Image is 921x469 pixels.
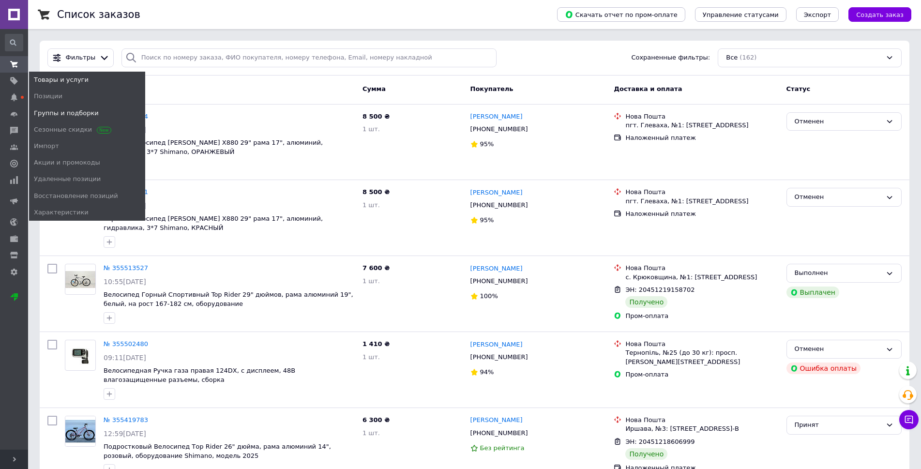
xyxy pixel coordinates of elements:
[695,7,786,22] button: Управление статусами
[480,140,494,148] span: 95%
[104,416,148,424] a: № 355419783
[625,438,695,445] span: ЭН: 20451218606999
[848,7,911,22] button: Создать заказ
[565,10,678,19] span: Скачать отчет по пром-оплате
[65,340,96,371] a: Фото товару
[703,11,779,18] span: Управление статусами
[121,48,497,67] input: Поиск по номеру заказа, ФИО покупателя, номеру телефона, Email, номеру накладной
[480,368,494,376] span: 94%
[795,344,882,354] div: Отменен
[65,416,95,446] img: Фото товару
[104,367,295,383] span: Велосипедная Ручка газа правая 124DX, с дисплеем, 48В влагозащищенные разъемы, сборка
[470,85,513,92] span: Покупатель
[362,264,390,272] span: 7 600 ₴
[480,216,494,224] span: 95%
[362,277,380,285] span: 1 шт.
[34,92,62,101] span: Позиции
[104,291,353,307] a: Велосипед Горный Спортивный Top Rider 29" дюймов, рама алюминий 19", белый, на рост 167-182 см, о...
[470,340,523,349] a: [PERSON_NAME]
[34,175,101,183] span: Удаленные позиции
[104,340,148,348] a: № 355502480
[786,363,861,374] div: Ошибка оплаты
[740,54,756,61] span: (162)
[625,197,778,206] div: пгт. Глеваха, №1: [STREET_ADDRESS]
[625,348,778,366] div: Тернопіль, №25 (до 30 кг): просп. [PERSON_NAME][STREET_ADDRESS]
[362,416,390,424] span: 6 300 ₴
[34,158,100,167] span: Акции и промокоды
[480,292,498,300] span: 100%
[625,296,667,308] div: Получено
[29,121,145,138] a: Сезонные скидки
[29,188,145,204] a: Восстановление позиций
[625,134,778,142] div: Наложенный платеж
[65,271,95,288] img: Фото товару
[625,112,778,121] div: Нова Пошта
[65,346,95,365] img: Фото товару
[625,340,778,348] div: Нова Пошта
[786,287,839,298] div: Выплачен
[625,188,778,197] div: Нова Пошта
[34,76,89,84] span: Товары и услуги
[786,85,811,92] span: Статус
[29,105,145,121] a: Группы и подборки
[104,139,323,155] a: Горный велосипед [PERSON_NAME] X880 29" рама 17", алюминий, гидравлика, 3*7 Shimano, ОРАНЖЕВЫЙ
[104,215,323,231] a: Горный велосипед [PERSON_NAME] X880 29" рама 17", алюминий, гидравлика, 3*7 Shimano, КРАСНЫЙ
[34,125,109,134] span: Сезонные скидки
[34,192,118,200] span: Восстановление позиций
[65,264,96,295] a: Фото товару
[362,429,380,437] span: 1 шт.
[362,340,390,348] span: 1 410 ₴
[104,443,331,459] span: Подростковый Велосипед Тop Rider 26" дюйма, рама алюминий 14", розовый, оборудование Shimano, мод...
[795,268,882,278] div: Выполнен
[470,264,523,273] a: [PERSON_NAME]
[104,278,146,286] span: 10:55[DATE]
[470,125,528,133] span: [PHONE_NUMBER]
[839,11,911,18] a: Создать заказ
[726,53,738,62] span: Все
[625,312,778,320] div: Пром-оплата
[625,121,778,130] div: пгт. Глеваха, №1: [STREET_ADDRESS]
[795,192,882,202] div: Отменен
[470,429,528,437] span: [PHONE_NUMBER]
[362,85,386,92] span: Сумма
[856,11,904,18] span: Создать заказ
[480,444,525,452] span: Без рейтинга
[29,171,145,187] a: Удаленные позиции
[625,370,778,379] div: Пром-оплата
[625,210,778,218] div: Наложенный платеж
[29,138,145,154] a: Импорт
[795,117,882,127] div: Отменен
[362,188,390,196] span: 8 500 ₴
[625,264,778,272] div: Нова Пошта
[34,109,99,118] span: Группы и подборки
[34,142,59,151] span: Импорт
[625,286,695,293] span: ЭН: 20451219158702
[66,53,96,62] span: Фильтры
[104,354,146,362] span: 09:11[DATE]
[625,448,667,460] div: Получено
[34,208,89,217] span: Характеристики
[29,154,145,171] a: Акции и промокоды
[795,420,882,430] div: Принят
[29,88,145,105] a: Позиции
[470,277,528,285] span: [PHONE_NUMBER]
[625,424,778,433] div: Иршава, №3: [STREET_ADDRESS]-В
[57,9,140,20] h1: Список заказов
[470,188,523,197] a: [PERSON_NAME]
[470,353,528,361] span: [PHONE_NUMBER]
[804,11,831,18] span: Экспорт
[65,416,96,447] a: Фото товару
[362,201,380,209] span: 1 шт.
[362,113,390,120] span: 8 500 ₴
[362,353,380,361] span: 1 шт.
[796,7,839,22] button: Экспорт
[470,416,523,425] a: [PERSON_NAME]
[104,430,146,438] span: 12:59[DATE]
[625,273,778,282] div: с. Крюковщина, №1: [STREET_ADDRESS]
[470,201,528,209] span: [PHONE_NUMBER]
[614,85,682,92] span: Доставка и оплата
[557,7,685,22] button: Скачать отчет по пром-оплате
